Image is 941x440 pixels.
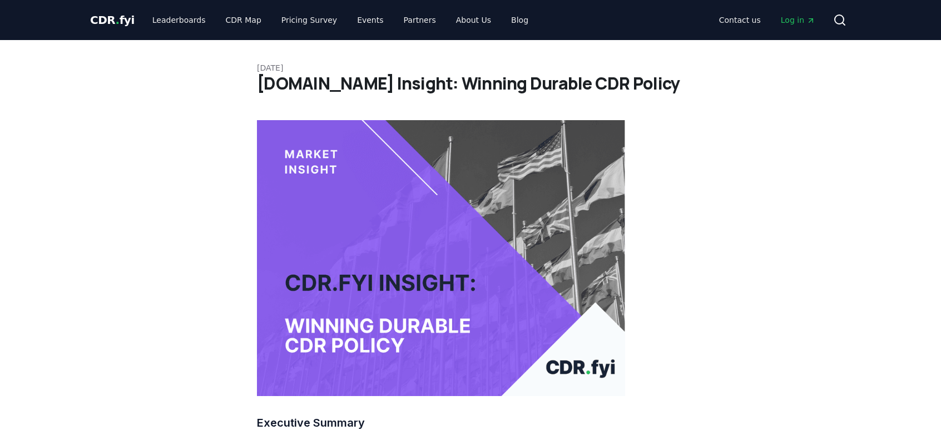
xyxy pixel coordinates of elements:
[143,10,537,30] nav: Main
[710,10,770,30] a: Contact us
[710,10,824,30] nav: Main
[90,12,135,28] a: CDR.fyi
[772,10,824,30] a: Log in
[781,14,815,26] span: Log in
[273,10,346,30] a: Pricing Survey
[217,10,270,30] a: CDR Map
[257,73,684,93] h1: [DOMAIN_NAME] Insight: Winning Durable CDR Policy
[502,10,537,30] a: Blog
[395,10,445,30] a: Partners
[116,13,120,27] span: .
[447,10,500,30] a: About Us
[257,62,684,73] p: [DATE]
[90,13,135,27] span: CDR fyi
[257,120,625,396] img: blog post image
[348,10,392,30] a: Events
[143,10,215,30] a: Leaderboards
[257,414,625,432] h3: Executive Summary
